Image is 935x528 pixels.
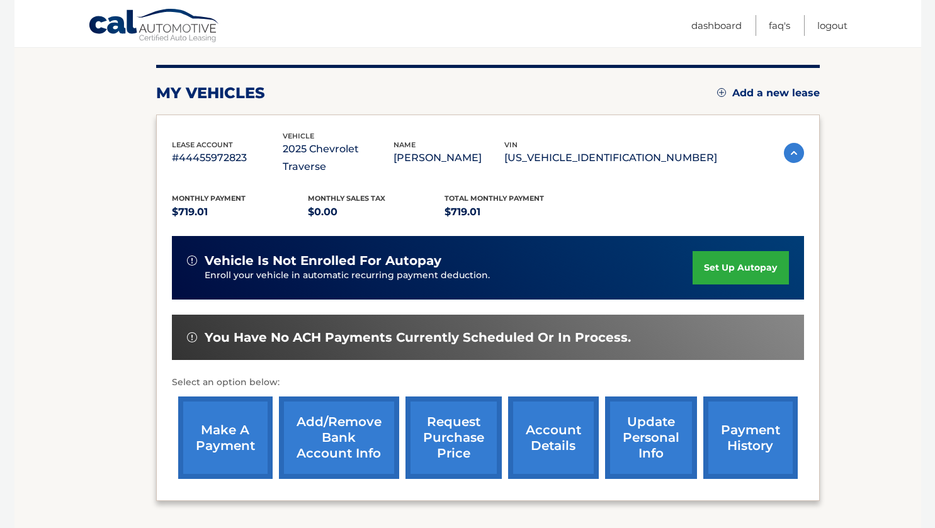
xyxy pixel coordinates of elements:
[717,88,726,97] img: add.svg
[172,149,283,167] p: #44455972823
[605,396,697,479] a: update personal info
[405,396,502,479] a: request purchase price
[691,15,742,36] a: Dashboard
[187,256,197,266] img: alert-white.svg
[308,203,445,221] p: $0.00
[308,194,385,203] span: Monthly sales Tax
[205,330,631,345] span: You have no ACH payments currently scheduled or in process.
[279,396,399,479] a: Add/Remove bank account info
[187,332,197,342] img: alert-white.svg
[445,203,581,221] p: $719.01
[394,149,504,167] p: [PERSON_NAME]
[88,8,220,45] a: Cal Automotive
[784,143,804,163] img: accordion-active.svg
[504,149,717,167] p: [US_VEHICLE_IDENTIFICATION_NUMBER]
[172,375,804,390] p: Select an option below:
[205,253,441,269] span: vehicle is not enrolled for autopay
[769,15,790,36] a: FAQ's
[817,15,847,36] a: Logout
[283,132,314,140] span: vehicle
[205,269,693,283] p: Enroll your vehicle in automatic recurring payment deduction.
[703,396,798,479] a: payment history
[172,194,246,203] span: Monthly Payment
[394,140,416,149] span: name
[172,203,309,221] p: $719.01
[508,396,599,479] a: account details
[693,251,788,284] a: set up autopay
[504,140,518,149] span: vin
[283,140,394,176] p: 2025 Chevrolet Traverse
[445,194,544,203] span: Total Monthly Payment
[172,140,233,149] span: lease account
[156,84,265,103] h2: my vehicles
[178,396,273,479] a: make a payment
[717,87,820,99] a: Add a new lease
